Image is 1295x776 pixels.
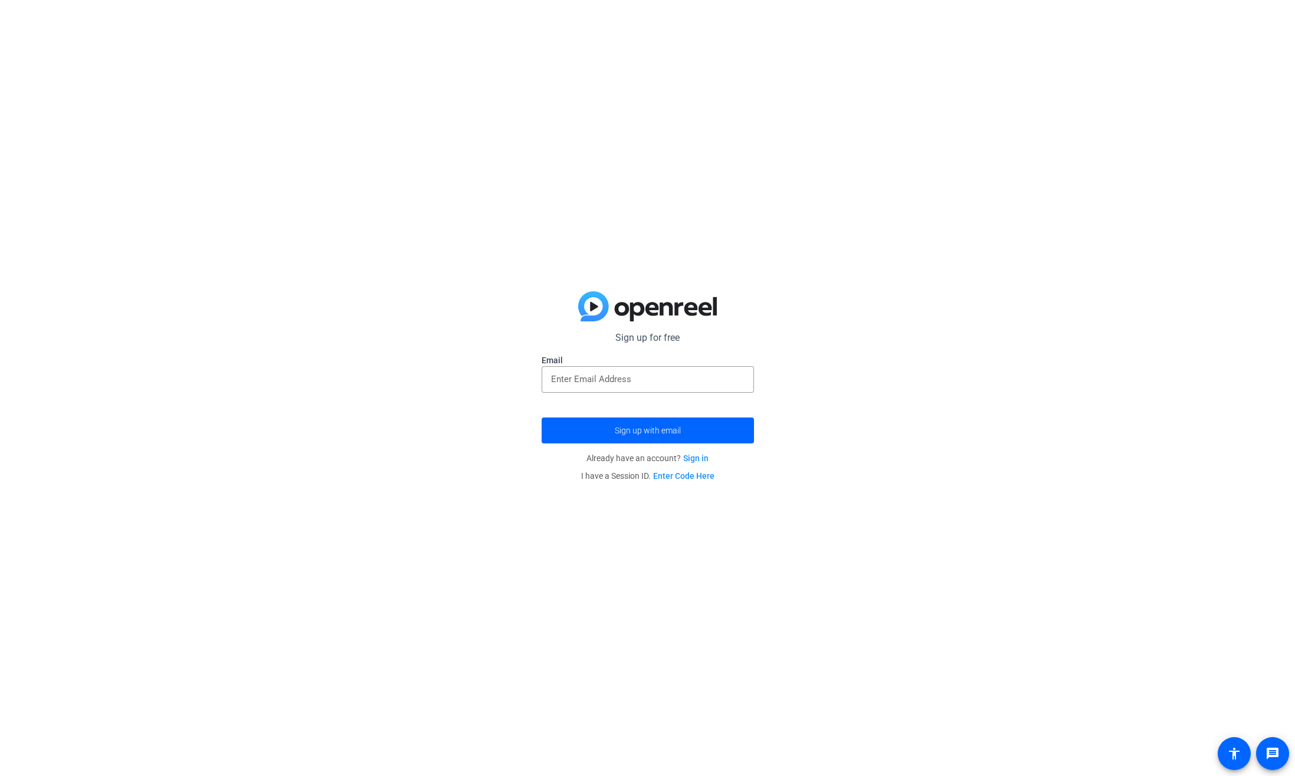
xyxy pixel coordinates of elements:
button: Sign up with email [542,417,754,443]
span: I have a Session ID. [581,471,714,481]
span: Already have an account? [586,453,709,463]
label: Email [542,354,754,366]
img: blue-gradient.svg [578,291,717,322]
a: Sign in [683,453,709,463]
p: Sign up for free [542,331,754,345]
a: Enter Code Here [653,471,714,481]
mat-icon: accessibility [1227,747,1241,761]
mat-icon: message [1266,747,1280,761]
input: Enter Email Address [551,372,745,386]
